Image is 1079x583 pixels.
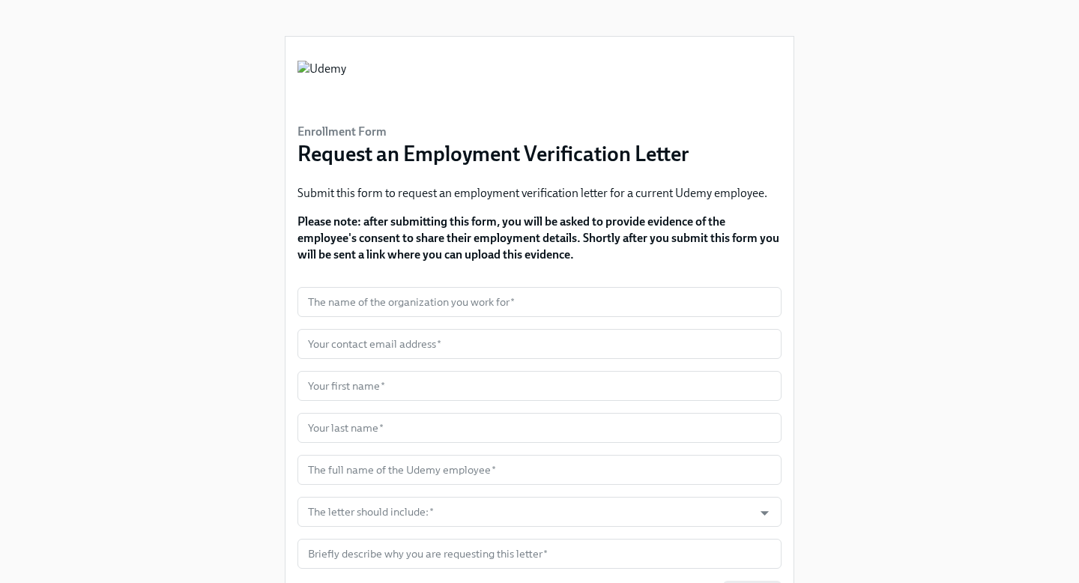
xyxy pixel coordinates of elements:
[753,501,776,525] button: Open
[297,124,689,140] h6: Enrollment Form
[297,185,782,202] p: Submit this form to request an employment verification letter for a current Udemy employee.
[297,214,779,262] strong: Please note: after submitting this form, you will be asked to provide evidence of the employee's ...
[297,61,346,106] img: Udemy
[297,140,689,167] h3: Request an Employment Verification Letter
